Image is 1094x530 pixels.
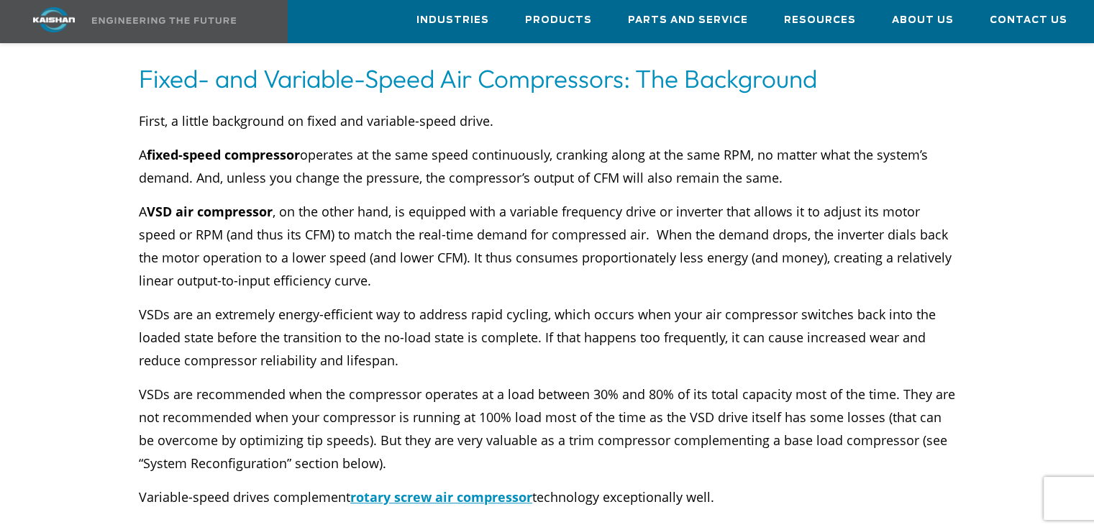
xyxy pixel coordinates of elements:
[147,146,300,163] strong: fixed-speed compressor
[139,58,955,99] h3: Fixed- and Variable-Speed Air Compressors: The Background
[147,203,273,220] strong: VSD air compressor
[416,12,489,29] span: Industries
[784,1,856,40] a: Resources
[628,12,748,29] span: Parts and Service
[892,12,954,29] span: About Us
[92,17,236,24] img: Engineering the future
[139,485,955,508] p: Variable-speed drives complement technology exceptionally well.
[139,143,955,189] p: A operates at the same speed continuously, cranking along at the same RPM, no matter what the sys...
[350,488,532,506] a: rotary screw air compressor
[525,1,592,40] a: Products
[628,1,748,40] a: Parts and Service
[990,1,1067,40] a: Contact Us
[139,303,955,372] p: VSDs are an extremely energy-efficient way to address rapid cycling, which occurs when your air c...
[139,383,955,475] p: VSDs are recommended when the compressor operates at a load between 30% and 80% of its total capa...
[990,12,1067,29] span: Contact Us
[892,1,954,40] a: About Us
[139,109,955,132] p: First, a little background on fixed and variable-speed drive.
[525,12,592,29] span: Products
[416,1,489,40] a: Industries
[784,12,856,29] span: Resources
[139,200,955,292] p: A , on the other hand, is equipped with a variable frequency drive or inverter that allows it to ...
